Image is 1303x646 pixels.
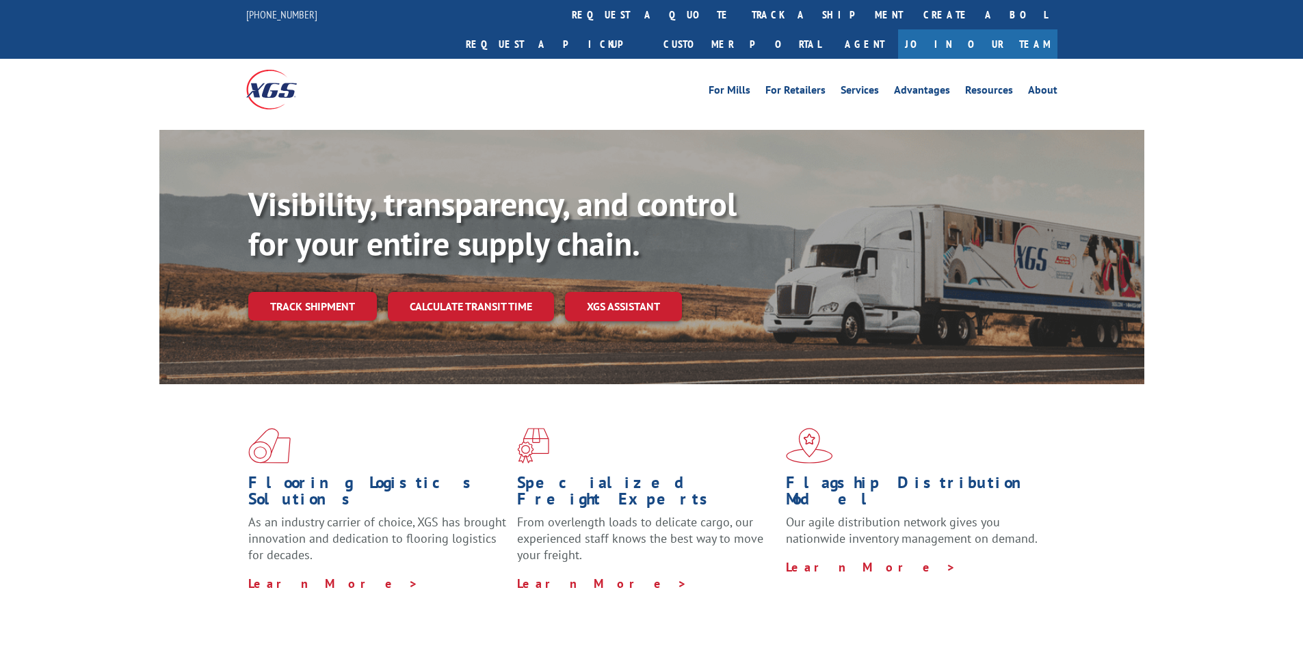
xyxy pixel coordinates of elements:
h1: Flooring Logistics Solutions [248,474,507,514]
a: Services [841,85,879,100]
a: Request a pickup [456,29,653,59]
h1: Flagship Distribution Model [786,474,1044,514]
span: As an industry carrier of choice, XGS has brought innovation and dedication to flooring logistics... [248,514,506,563]
a: XGS ASSISTANT [565,292,682,321]
b: Visibility, transparency, and control for your entire supply chain. [248,183,737,265]
a: Calculate transit time [388,292,554,321]
a: Track shipment [248,292,377,321]
a: Resources [965,85,1013,100]
p: From overlength loads to delicate cargo, our experienced staff knows the best way to move your fr... [517,514,776,575]
a: Customer Portal [653,29,831,59]
a: Agent [831,29,898,59]
a: For Retailers [765,85,826,100]
a: [PHONE_NUMBER] [246,8,317,21]
span: Our agile distribution network gives you nationwide inventory management on demand. [786,514,1038,546]
a: Advantages [894,85,950,100]
a: Join Our Team [898,29,1057,59]
a: Learn More > [517,576,687,591]
h1: Specialized Freight Experts [517,474,776,514]
a: Learn More > [248,576,419,591]
a: For Mills [709,85,750,100]
img: xgs-icon-focused-on-flooring-red [517,428,549,463]
img: xgs-icon-total-supply-chain-intelligence-red [248,428,291,463]
a: About [1028,85,1057,100]
img: xgs-icon-flagship-distribution-model-red [786,428,833,463]
a: Learn More > [786,559,956,575]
